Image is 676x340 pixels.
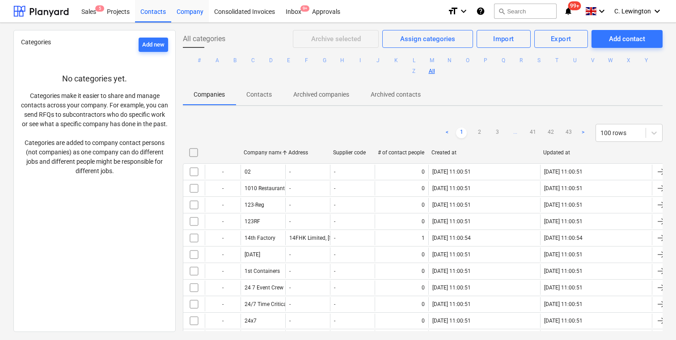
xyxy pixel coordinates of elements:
[334,301,335,307] div: -
[477,30,531,48] button: Import
[245,268,280,274] div: 1st Containers
[422,301,425,307] div: 0
[432,251,471,258] div: [DATE] 11:00:51
[289,251,291,258] div: -
[614,8,651,15] span: C. Lewington
[422,169,425,175] div: 0
[333,149,371,156] div: Supplier code
[442,127,452,138] a: Previous page
[422,235,425,241] div: 1
[205,231,241,245] div: -
[432,285,471,291] div: [DATE] 11:00:51
[578,127,588,138] a: Next page
[378,149,424,156] div: # of contact people
[300,5,309,12] span: 9+
[432,301,471,307] div: [DATE] 11:00:51
[427,66,437,76] button: All
[474,127,485,138] a: Page 2
[493,33,514,45] div: Import
[432,202,471,208] div: [DATE] 11:00:51
[422,185,425,191] div: 0
[245,285,292,291] div: 24 7 Event Crew Ltd
[623,55,634,66] button: X
[456,127,467,138] a: Page 1 is your current page
[605,55,616,66] button: W
[498,8,505,15] span: search
[245,251,260,258] div: [DATE]
[230,55,241,66] button: B
[244,149,281,156] div: Company name
[432,268,471,274] div: [DATE] 11:00:51
[334,251,335,258] div: -
[409,66,419,76] button: Z
[194,90,225,99] p: Companies
[95,5,104,12] span: 5
[245,185,285,191] div: 1010 Restaurant
[334,285,335,291] div: -
[334,318,335,324] div: -
[570,55,580,66] button: U
[289,268,291,274] div: -
[301,55,312,66] button: F
[444,55,455,66] button: N
[289,318,291,324] div: -
[245,235,275,241] div: 14th Factory
[432,218,471,225] div: [DATE] 11:00:51
[289,202,291,208] div: -
[448,6,458,17] i: format_size
[422,251,425,258] div: 0
[591,30,663,48] button: Add contact
[544,251,583,258] div: [DATE] 11:00:51
[422,268,425,274] div: 0
[334,218,335,225] div: -
[289,285,291,291] div: -
[194,55,205,66] button: #
[409,55,419,66] button: L
[494,4,557,19] button: Search
[544,285,583,291] div: [DATE] 11:00:51
[21,73,168,84] p: No categories yet.
[205,247,241,262] div: -
[544,218,583,225] div: [DATE] 11:00:51
[596,6,607,17] i: keyboard_arrow_down
[544,268,583,274] div: [DATE] 11:00:51
[245,202,264,208] div: 123-Reg
[498,55,509,66] button: Q
[422,218,425,225] div: 0
[422,285,425,291] div: 0
[462,55,473,66] button: O
[245,218,260,225] div: 123RF
[422,202,425,208] div: 0
[544,169,583,175] div: [DATE] 11:00:51
[289,185,291,191] div: -
[528,127,538,138] a: Page 41
[400,33,455,45] div: Assign categories
[641,55,652,66] button: Y
[139,38,168,52] button: Add new
[544,185,583,191] div: [DATE] 11:00:51
[544,301,583,307] div: [DATE] 11:00:51
[334,185,335,191] div: -
[458,6,469,17] i: keyboard_arrow_down
[652,6,663,17] i: keyboard_arrow_down
[334,169,335,175] div: -
[432,185,471,191] div: [DATE] 11:00:51
[431,149,536,156] div: Created at
[205,198,241,212] div: -
[205,165,241,179] div: -
[609,33,645,45] div: Add contact
[289,218,291,225] div: -
[205,264,241,278] div: -
[631,297,676,340] iframe: Chat Widget
[510,127,520,138] a: ...
[21,38,51,46] span: Categories
[205,214,241,229] div: -
[334,235,335,241] div: -
[391,55,401,66] button: K
[492,127,503,138] a: Page 3
[266,55,276,66] button: D
[319,55,330,66] button: G
[289,301,291,307] div: -
[205,280,241,295] div: -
